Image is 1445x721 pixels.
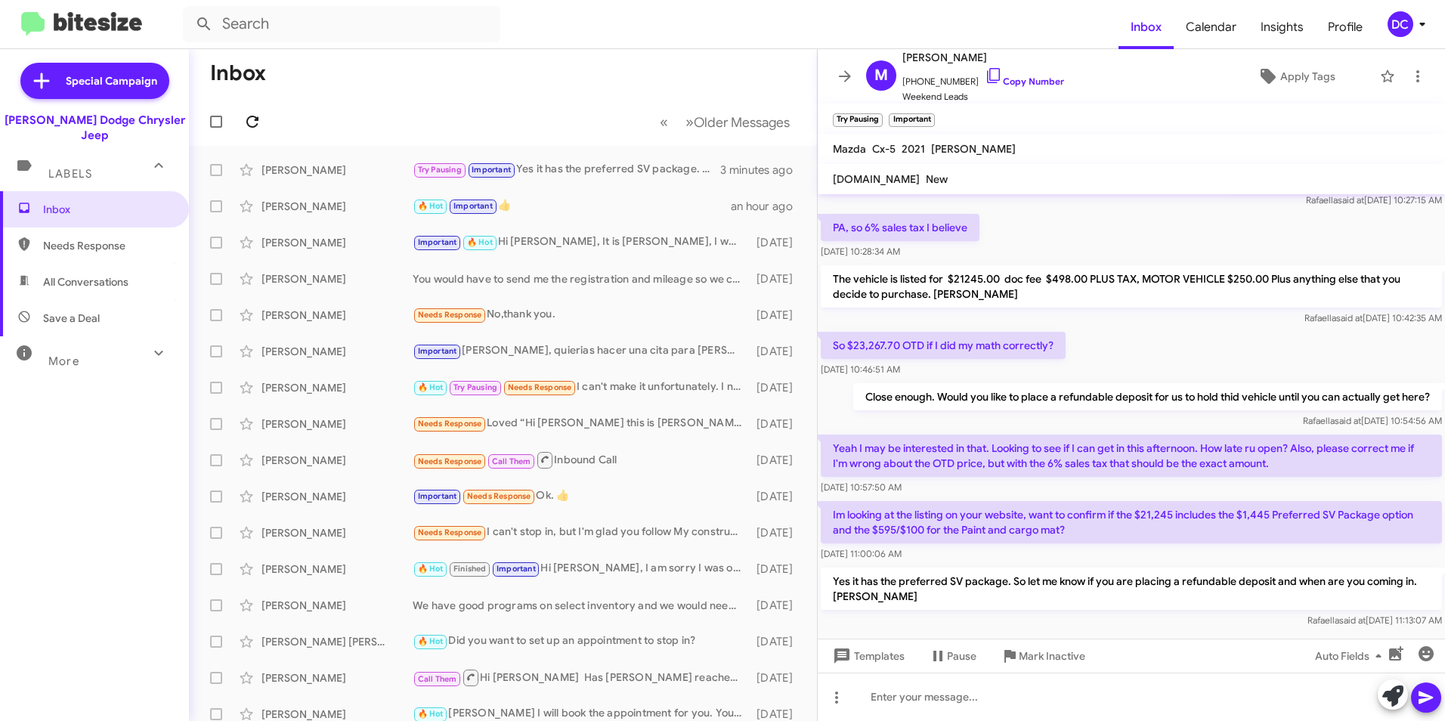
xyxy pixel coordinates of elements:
[1303,642,1400,670] button: Auto Fields
[467,491,531,501] span: Needs Response
[676,107,799,138] button: Next
[750,598,805,613] div: [DATE]
[694,114,790,131] span: Older Messages
[1303,415,1442,426] span: Rafaella [DATE] 10:54:56 AM
[418,674,457,684] span: Call Them
[821,364,900,375] span: [DATE] 10:46:51 AM
[821,481,902,493] span: [DATE] 10:57:50 AM
[48,167,92,181] span: Labels
[261,598,413,613] div: [PERSON_NAME]
[1019,642,1085,670] span: Mark Inactive
[418,382,444,392] span: 🔥 Hot
[66,73,157,88] span: Special Campaign
[413,633,750,650] div: Did you want to set up an appointment to stop in?
[1174,5,1249,49] a: Calendar
[492,456,531,466] span: Call Them
[750,271,805,286] div: [DATE]
[1339,614,1366,626] span: said at
[651,107,799,138] nav: Page navigation example
[261,562,413,577] div: [PERSON_NAME]
[750,489,805,504] div: [DATE]
[731,199,805,214] div: an hour ago
[1335,415,1361,426] span: said at
[1336,312,1363,323] span: said at
[261,489,413,504] div: [PERSON_NAME]
[261,525,413,540] div: [PERSON_NAME]
[1375,11,1428,37] button: DC
[818,642,917,670] button: Templates
[413,342,750,360] div: [PERSON_NAME], quierias hacer una cita para [PERSON_NAME]?
[750,235,805,250] div: [DATE]
[821,568,1442,610] p: Yes it has the preferred SV package. So let me know if you are placing a refundable deposit and w...
[43,202,172,217] span: Inbox
[261,199,413,214] div: [PERSON_NAME]
[43,311,100,326] span: Save a Deal
[821,214,979,241] p: PA, so 6% sales tax I believe
[413,450,750,469] div: Inbound Call
[497,564,536,574] span: Important
[750,525,805,540] div: [DATE]
[261,670,413,685] div: [PERSON_NAME]
[902,142,925,156] span: 2021
[1338,194,1364,206] span: said at
[833,172,920,186] span: [DOMAIN_NAME]
[989,642,1097,670] button: Mark Inactive
[413,415,750,432] div: Loved “Hi [PERSON_NAME] this is [PERSON_NAME] , Manager at [PERSON_NAME] Dodge Chrysler Jeep Ram....
[1316,5,1375,49] a: Profile
[48,354,79,368] span: More
[418,419,482,429] span: Needs Response
[43,238,172,253] span: Needs Response
[1280,63,1335,90] span: Apply Tags
[821,332,1066,359] p: So $23,267.70 OTD if I did my math correctly?
[418,491,457,501] span: Important
[853,383,1442,410] p: Close enough. Would you like to place a refundable deposit for us to hold thid vehicle until you ...
[833,142,866,156] span: Mazda
[418,709,444,719] span: 🔥 Hot
[418,310,482,320] span: Needs Response
[1119,5,1174,49] a: Inbox
[261,453,413,468] div: [PERSON_NAME]
[821,435,1442,477] p: Yeah I may be interested in that. Looking to see if I can get in this afternoon. How late ru open...
[261,634,413,649] div: [PERSON_NAME] [PERSON_NAME]
[453,201,493,211] span: Important
[1304,312,1442,323] span: Rafaella [DATE] 10:42:35 AM
[413,668,750,687] div: Hi [PERSON_NAME] Has [PERSON_NAME] reached out for you?
[413,234,750,251] div: Hi [PERSON_NAME], It is [PERSON_NAME], I wanted to get back to you. We have looked at the numbers...
[472,165,511,175] span: Important
[821,501,1442,543] p: Im looking at the listing on your website, want to confirm if the $21,245 includes the $1,445 Pre...
[651,107,677,138] button: Previous
[413,379,750,396] div: I can't make it unfortunately. I noticed I have some where to be at noon. We have time let's plan...
[261,271,413,286] div: [PERSON_NAME]
[413,524,750,541] div: I can't stop in, but I'm glad you follow My construction company is in the market for a new and o...
[902,67,1064,89] span: [PHONE_NUMBER]
[902,48,1064,67] span: [PERSON_NAME]
[872,142,896,156] span: Cx-5
[418,456,482,466] span: Needs Response
[418,346,457,356] span: Important
[261,308,413,323] div: [PERSON_NAME]
[43,274,128,289] span: All Conversations
[508,382,572,392] span: Needs Response
[413,598,750,613] div: We have good programs on select inventory and we would need to take a look at your vehicle to get...
[261,344,413,359] div: [PERSON_NAME]
[413,197,731,215] div: 👍
[830,642,905,670] span: Templates
[261,235,413,250] div: [PERSON_NAME]
[413,306,750,323] div: No,thank you.
[261,162,413,178] div: [PERSON_NAME]
[985,76,1064,87] a: Copy Number
[926,172,948,186] span: New
[1249,5,1316,49] a: Insights
[902,89,1064,104] span: Weekend Leads
[874,63,888,88] span: M
[413,271,750,286] div: You would have to send me the registration and mileage so we can access Jeeps records
[821,265,1442,308] p: The vehicle is listed for $21245.00 doc fee $498.00 PLUS TAX, MOTOR VEHICLE $250.00 Plus anything...
[750,634,805,649] div: [DATE]
[833,113,883,127] small: Try Pausing
[660,113,668,132] span: «
[413,560,750,577] div: Hi [PERSON_NAME], I am sorry I was off. I will speak to your associate [DATE] and het back to you...
[413,487,750,505] div: Ok. 👍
